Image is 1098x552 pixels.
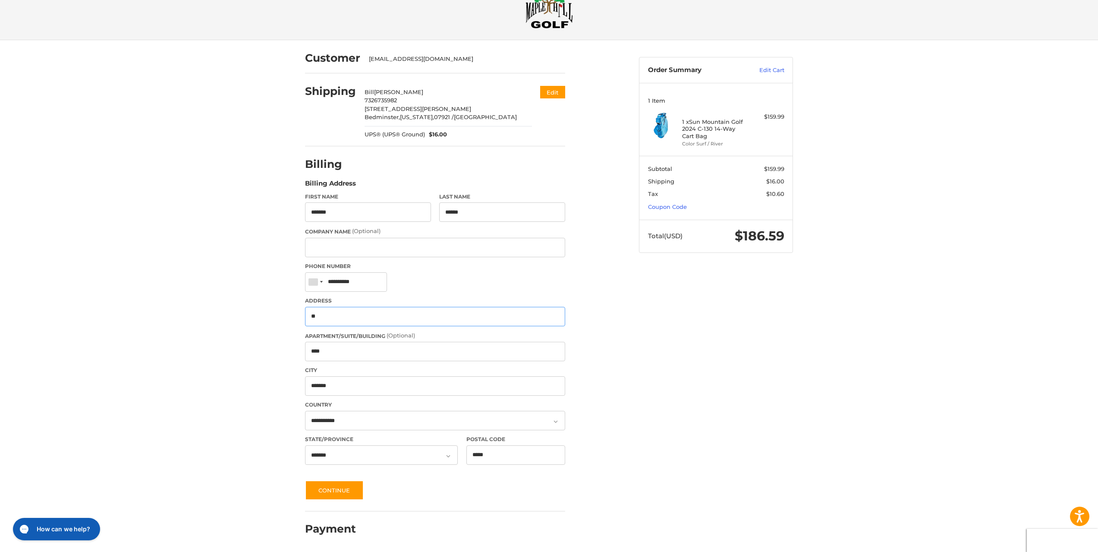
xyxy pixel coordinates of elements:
span: 7326735982 [365,97,397,104]
label: Company Name [305,227,565,236]
span: Bill [365,88,374,95]
span: [GEOGRAPHIC_DATA] [454,114,517,120]
label: Country [305,401,565,409]
label: Address [305,297,565,305]
span: $16.00 [766,178,784,185]
h2: Payment [305,522,356,536]
button: Edit [540,86,565,98]
span: $16.00 [425,130,447,139]
iframe: Google Customer Reviews [1027,529,1098,552]
span: $186.59 [735,228,784,244]
label: First Name [305,193,431,201]
div: [EMAIL_ADDRESS][DOMAIN_NAME] [369,55,557,63]
span: [STREET_ADDRESS][PERSON_NAME] [365,105,471,112]
iframe: Gorgias live chat messenger [9,515,103,543]
label: Apartment/Suite/Building [305,331,565,340]
li: Color Surf / River [682,140,748,148]
h3: 1 Item [648,97,784,104]
span: Subtotal [648,165,672,172]
span: Shipping [648,178,674,185]
label: Phone Number [305,262,565,270]
span: Bedminster, [365,114,400,120]
h2: Shipping [305,85,356,98]
a: Coupon Code [648,203,687,210]
span: UPS® (UPS® Ground) [365,130,425,139]
h4: 1 x Sun Mountain Golf 2024 C-130 14-Way Cart Bag [682,118,748,139]
span: [PERSON_NAME] [374,88,423,95]
div: $159.99 [750,113,784,121]
span: 07921 / [434,114,454,120]
a: Edit Cart [741,66,784,75]
span: $10.60 [766,190,784,197]
h3: Order Summary [648,66,741,75]
span: [US_STATE], [400,114,434,120]
span: Tax [648,190,658,197]
span: Total (USD) [648,232,683,240]
small: (Optional) [352,227,381,234]
label: Last Name [439,193,565,201]
button: Continue [305,480,364,500]
span: $159.99 [764,165,784,172]
small: (Optional) [387,332,415,339]
legend: Billing Address [305,179,356,192]
h2: Billing [305,158,356,171]
label: State/Province [305,435,458,443]
h2: Customer [305,51,360,65]
label: City [305,366,565,374]
label: Postal Code [466,435,566,443]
